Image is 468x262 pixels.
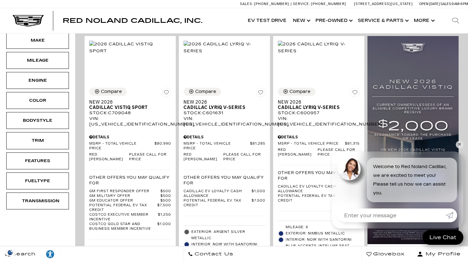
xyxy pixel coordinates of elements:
span: Red [PERSON_NAME] [184,152,223,162]
span: $7,500 [157,203,171,213]
span: 9 AM-6 PM [452,2,468,6]
div: Welcome to Red Noland Cadillac, we are excited to meet you! Please tell us how we can assist you. [367,158,457,202]
div: Pricing Details - New 2026 Cadillac LYRIQ V-Series [278,134,360,140]
img: Cadillac Dark Logo with Cadillac White Text [13,15,44,27]
span: GM Educator Offer [89,198,160,203]
div: Search [443,8,468,33]
span: MSRP - Total Vehicle Price [278,141,345,146]
a: Red Noland Cadillac, Inc. [63,18,202,24]
div: MileageMileage [6,52,69,69]
a: Explore your accessibility options [41,246,60,262]
span: $1,000 [252,189,265,198]
span: Red Noland Cadillac, Inc. [63,17,202,24]
span: Search [10,250,36,259]
span: My Profile [423,250,461,259]
img: 2026 Cadillac LYRIQ V-Series [278,41,360,54]
a: New [290,8,312,33]
span: Please call for price [129,152,171,162]
span: $81,315 [345,141,360,146]
span: $500 [160,194,171,198]
span: Service: [293,2,310,6]
a: MSRP - Total Vehicle Price $80,990 [89,141,171,151]
div: VIN: [US_VEHICLE_IDENTIFICATION_NUMBER] [184,116,265,127]
span: Exterior: Argent Silver Metallic [191,229,265,241]
a: Red [PERSON_NAME] Please call for price [89,152,171,162]
div: TrimTrim [6,132,69,149]
span: MSRP - Total Vehicle Price [184,141,250,151]
span: Sales: [240,2,253,6]
div: Mileage [22,57,53,64]
span: Potential Federal EV Tax Credit [184,198,252,208]
span: New 2026 [184,100,261,105]
div: Transmission [22,198,53,204]
a: Service: [PHONE_NUMBER] [291,2,348,6]
a: Submit [446,208,457,222]
div: Compare [195,89,216,95]
a: Potential Federal EV Tax Credit $7,500 [89,203,171,213]
span: $80,990 [154,141,171,151]
div: EngineEngine [6,72,69,89]
p: Other Offers You May Qualify For [184,175,265,186]
a: Service & Parts [355,8,411,33]
span: Red [PERSON_NAME] [278,148,318,157]
button: Save Vehicle [256,88,265,100]
div: Make [22,37,53,44]
button: Compare Vehicle [89,88,127,96]
div: Explore your accessibility options [41,249,60,259]
div: FeaturesFeatures [6,152,69,169]
div: Stock : C601631 [184,110,265,116]
span: Red [PERSON_NAME] [89,152,129,162]
img: 2026 Cadillac LYRIQ V-Series [184,41,265,54]
span: Cadillac EV Loyalty Cash Allowance [184,189,252,198]
div: Fueltype [22,177,53,184]
span: Sales: [440,2,452,6]
span: MSRP - Total Vehicle Price [89,141,154,151]
a: EV Test Drive [245,8,290,33]
span: [PHONE_NUMBER] [311,2,346,6]
button: More [411,8,437,33]
span: Cadillac EV Loyalty Cash Allowance [278,184,346,194]
div: TransmissionTransmission [6,193,69,209]
div: BodystyleBodystyle [6,112,69,129]
a: MSRP - Total Vehicle Price $81,315 [278,141,360,146]
span: New 2026 [89,100,166,105]
a: Red [PERSON_NAME] Please call for price [278,148,360,157]
img: 2026 Cadillac VISTIQ Sport [89,41,171,54]
div: Features [22,157,53,164]
span: Cadillac VISTIQ Sport [89,105,166,110]
input: Enter your message [338,208,446,222]
a: Cadillac EV Loyalty Cash Allowance $1,000 [184,189,265,198]
a: New 2026Cadillac LYRIQ V-Series [278,100,360,110]
div: Pricing Details - New 2026 Cadillac VISTIQ Sport [89,134,171,140]
a: GM Educator Offer $500 [89,198,171,203]
div: Engine [22,77,53,84]
span: $7,500 [252,198,265,208]
p: Other Offers You May Qualify For [89,175,171,186]
a: GM Military Offer $500 [89,194,171,198]
span: $1,250 [158,213,171,222]
span: GM First Responder Offer [89,189,160,194]
a: Potential Federal EV Tax Credit $7,500 [278,194,360,203]
div: VIN: [US_VEHICLE_IDENTIFICATION_NUMBER] [278,116,360,127]
a: Glovebox [361,246,410,262]
span: Costco Executive Member Incentive [89,213,158,222]
a: Cadillac EV Loyalty Cash Allowance $1,000 [278,184,360,194]
span: Cadillac LYRIQ V-Series [278,105,355,110]
a: Red [PERSON_NAME] Please call for price [184,152,265,162]
a: GM First Responder Offer $500 [89,189,171,194]
span: Interior: Noir with Santorini Blue accents, Inteluxe Seats with Perforated inserts [191,241,265,260]
span: $500 [160,198,171,203]
span: $500 [160,189,171,194]
a: Sales: [PHONE_NUMBER] [240,2,291,6]
a: Costco Gold Star and Business Member Incentive $1,000 [89,222,171,231]
a: [STREET_ADDRESS][US_STATE] [354,2,413,6]
div: Color [22,97,53,104]
button: Open user profile menu [410,246,468,262]
img: Opt-Out Icon [3,249,18,256]
a: MSRP - Total Vehicle Price $81,285 [184,141,265,151]
span: Potential Federal EV Tax Credit [278,194,346,203]
a: Live Chat [423,230,463,245]
a: New 2026Cadillac LYRIQ V-Series [184,100,265,110]
button: Compare Vehicle [184,88,221,96]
